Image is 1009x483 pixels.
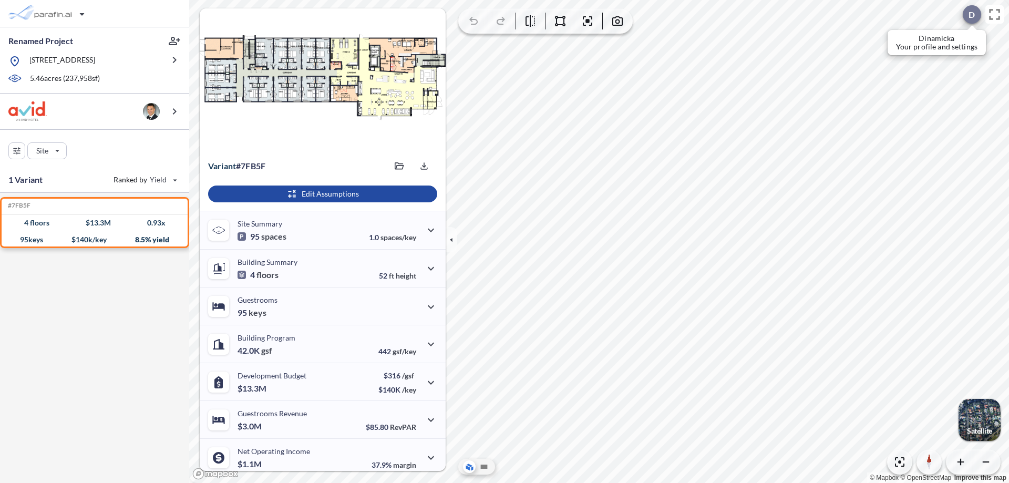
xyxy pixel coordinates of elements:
[393,347,416,356] span: gsf/key
[261,231,286,242] span: spaces
[378,347,416,356] p: 442
[238,219,282,228] p: Site Summary
[238,345,272,356] p: 42.0K
[256,270,279,280] span: floors
[402,385,416,394] span: /key
[238,447,310,456] p: Net Operating Income
[302,189,359,199] p: Edit Assumptions
[208,161,236,171] span: Variant
[238,231,286,242] p: 95
[261,345,272,356] span: gsf
[238,307,266,318] p: 95
[8,101,47,121] img: BrandImage
[30,73,100,85] p: 5.46 acres ( 237,958 sf)
[896,43,977,51] p: Your profile and settings
[6,202,30,209] h5: Click to copy the code
[954,474,1006,481] a: Improve this map
[238,371,306,380] p: Development Budget
[378,371,416,380] p: $316
[208,161,265,171] p: # 7fb5f
[379,271,416,280] p: 52
[238,383,268,394] p: $13.3M
[8,173,43,186] p: 1 Variant
[393,460,416,469] span: margin
[105,171,184,188] button: Ranked by Yield
[969,10,975,19] p: D
[967,427,992,435] p: Satellite
[396,271,416,280] span: height
[238,459,263,469] p: $1.1M
[378,385,416,394] p: $140K
[870,474,899,481] a: Mapbox
[200,8,446,151] img: Floorplans preview
[390,423,416,431] span: RevPAR
[238,409,307,418] p: Guestrooms Revenue
[8,35,73,47] p: Renamed Project
[208,186,437,202] button: Edit Assumptions
[402,371,414,380] span: /gsf
[369,233,416,242] p: 1.0
[36,146,48,156] p: Site
[238,270,279,280] p: 4
[150,174,167,185] span: Yield
[27,142,67,159] button: Site
[959,399,1001,441] button: Switcher ImageSatellite
[372,460,416,469] p: 37.9%
[238,258,297,266] p: Building Summary
[900,474,951,481] a: OpenStreetMap
[238,421,263,431] p: $3.0M
[249,307,266,318] span: keys
[29,55,95,68] p: [STREET_ADDRESS]
[389,271,394,280] span: ft
[238,333,295,342] p: Building Program
[238,295,277,304] p: Guestrooms
[366,423,416,431] p: $85.80
[478,460,490,473] button: Site Plan
[143,103,160,120] img: user logo
[192,468,239,480] a: Mapbox homepage
[959,399,1001,441] img: Switcher Image
[896,34,977,43] p: Dinamicka
[463,460,476,473] button: Aerial View
[380,233,416,242] span: spaces/key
